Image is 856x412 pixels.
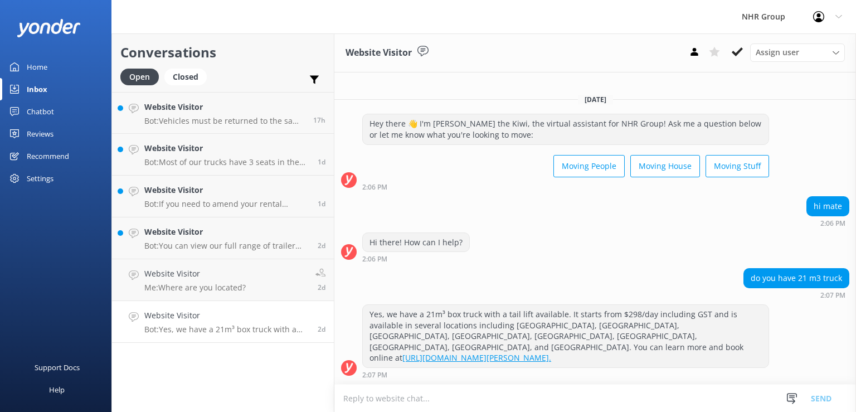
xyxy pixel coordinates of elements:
a: Website VisitorBot:Most of our trucks have 3 seats in the front. If you have a specific requireme... [112,134,334,176]
div: Hey there 👋 I'm [PERSON_NAME] the Kiwi, the virtual assistant for NHR Group! Ask me a question be... [363,114,769,144]
p: Bot: If you need to amend your rental reservation, please contact the NHR Group team at 0800 110 ... [144,199,309,209]
a: Website VisitorBot:Yes, we have a 21m³ box truck with a tail lift available. It starts from $298/... [112,301,334,343]
a: Website VisitorMe:Where are you located?2d [112,259,334,301]
div: Support Docs [35,356,80,379]
strong: 2:06 PM [362,184,387,191]
p: Bot: You can view our full range of trailer rentals and make a booking online at [URL][DOMAIN_NAME]. [144,241,309,251]
div: Closed [164,69,207,85]
div: Recommend [27,145,69,167]
h3: Website Visitor [346,46,412,60]
h4: Website Visitor [144,142,309,154]
div: Assign User [750,43,845,61]
span: Aug 29 2025 02:10pm (UTC +12:00) Pacific/Auckland [318,283,325,292]
button: Moving People [553,155,625,177]
button: Moving House [630,155,700,177]
a: Open [120,70,164,83]
strong: 2:06 PM [362,256,387,263]
div: Aug 29 2025 02:07pm (UTC +12:00) Pacific/Auckland [362,371,769,379]
strong: 2:07 PM [362,372,387,379]
h4: Website Visitor [144,226,309,238]
span: Aug 29 2025 07:33pm (UTC +12:00) Pacific/Auckland [318,241,325,250]
div: Aug 29 2025 02:06pm (UTC +12:00) Pacific/Auckland [806,219,849,227]
a: Closed [164,70,212,83]
strong: 2:07 PM [820,292,845,299]
div: hi mate [807,197,849,216]
span: [DATE] [578,95,613,104]
span: Aug 29 2025 02:07pm (UTC +12:00) Pacific/Auckland [318,324,325,334]
div: Aug 29 2025 02:06pm (UTC +12:00) Pacific/Auckland [362,255,470,263]
div: Open [120,69,159,85]
div: Chatbot [27,100,54,123]
h4: Website Visitor [144,309,309,322]
a: [URL][DOMAIN_NAME][PERSON_NAME]. [402,352,551,363]
a: Website VisitorBot:If you need to amend your rental reservation, please contact the NHR Group tea... [112,176,334,217]
a: Website VisitorBot:Vehicles must be returned to the same location they were picked up from. We ty... [112,92,334,134]
div: Hi there! How can I help? [363,233,469,252]
div: Settings [27,167,53,190]
div: Yes, we have a 21m³ box truck with a tail lift available. It starts from $298/day including GST a... [363,305,769,367]
img: yonder-white-logo.png [17,19,81,37]
div: Aug 29 2025 02:06pm (UTC +12:00) Pacific/Auckland [362,183,769,191]
button: Moving Stuff [706,155,769,177]
h4: Website Visitor [144,184,309,196]
p: Bot: Most of our trucks have 3 seats in the front. If you have a specific requirement for seating... [144,157,309,167]
span: Aug 31 2025 02:03pm (UTC +12:00) Pacific/Auckland [313,115,325,125]
h2: Conversations [120,42,325,63]
p: Bot: Yes, we have a 21m³ box truck with a tail lift available. It starts from $298/day including ... [144,324,309,335]
div: Inbox [27,78,47,100]
span: Aug 30 2025 10:10pm (UTC +12:00) Pacific/Auckland [318,157,325,167]
div: Home [27,56,47,78]
a: Website VisitorBot:You can view our full range of trailer rentals and make a booking online at [U... [112,217,334,259]
span: Assign user [756,46,799,59]
div: do you have 21 m3 truck [744,269,849,288]
h4: Website Visitor [144,268,246,280]
div: Help [49,379,65,401]
p: Bot: Vehicles must be returned to the same location they were picked up from. We typically don’t ... [144,116,305,126]
span: Aug 30 2025 07:45am (UTC +12:00) Pacific/Auckland [318,199,325,209]
p: Me: Where are you located? [144,283,246,293]
strong: 2:06 PM [820,220,845,227]
div: Reviews [27,123,53,145]
div: Aug 29 2025 02:07pm (UTC +12:00) Pacific/Auckland [743,291,849,299]
h4: Website Visitor [144,101,305,113]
